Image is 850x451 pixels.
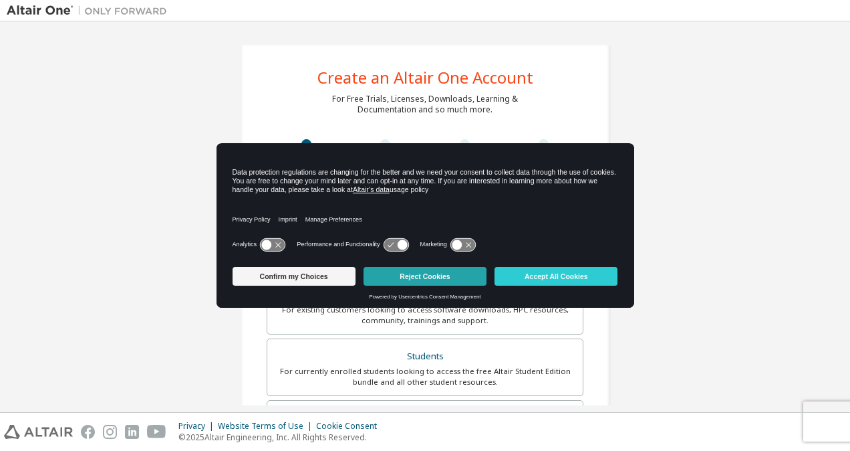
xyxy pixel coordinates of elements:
[275,366,575,387] div: For currently enrolled students looking to access the free Altair Student Edition bundle and all ...
[332,94,518,115] div: For Free Trials, Licenses, Downloads, Learning & Documentation and so much more.
[81,425,95,439] img: facebook.svg
[147,425,166,439] img: youtube.svg
[316,421,385,432] div: Cookie Consent
[317,70,533,86] div: Create an Altair One Account
[178,421,218,432] div: Privacy
[103,425,117,439] img: instagram.svg
[4,425,73,439] img: altair_logo.svg
[178,432,385,443] p: © 2025 Altair Engineering, Inc. All Rights Reserved.
[125,425,139,439] img: linkedin.svg
[218,421,316,432] div: Website Terms of Use
[275,347,575,366] div: Students
[7,4,174,17] img: Altair One
[275,304,575,326] div: For existing customers looking to access software downloads, HPC resources, community, trainings ...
